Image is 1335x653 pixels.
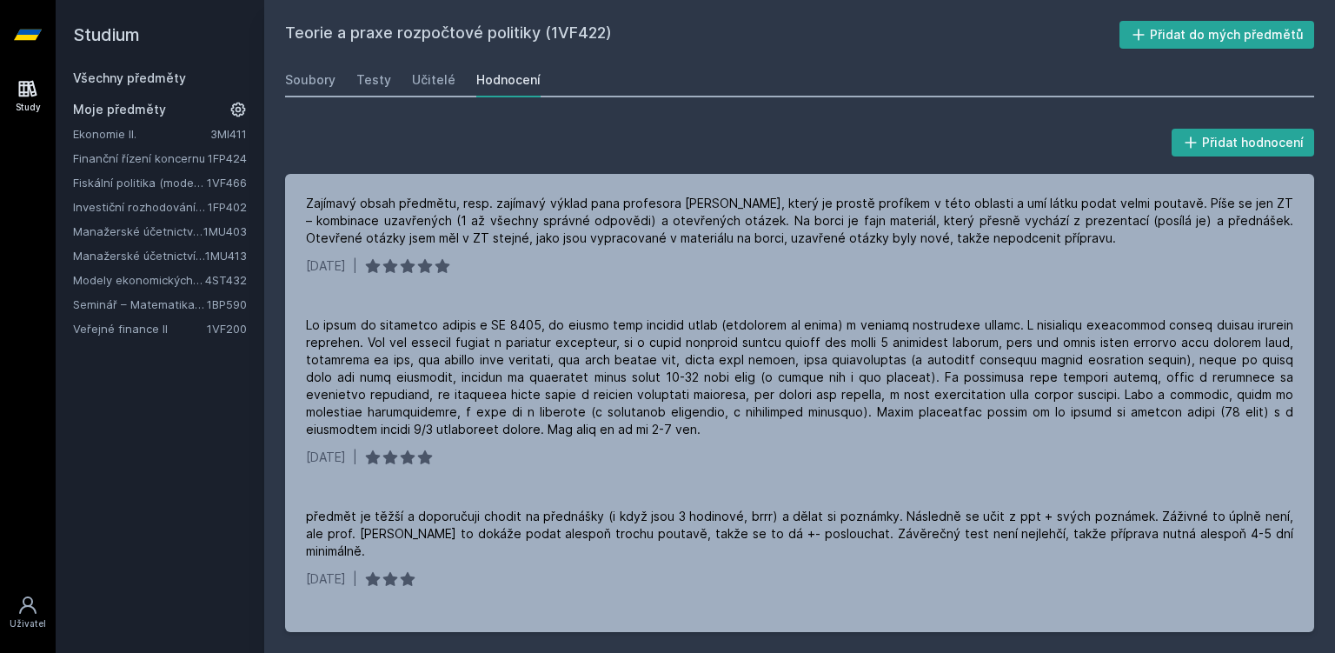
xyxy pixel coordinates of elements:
a: Manažerské účetnictví pro vedlejší specializaci [73,247,205,264]
a: 1VF200 [207,322,247,336]
a: 1FP402 [208,200,247,214]
a: 4ST432 [205,273,247,287]
div: Hodnocení [476,71,541,89]
a: 1FP424 [208,151,247,165]
a: Testy [356,63,391,97]
div: | [353,449,357,466]
div: [DATE] [306,257,346,275]
div: Zajímavý obsah předmětu, resp. zajímavý výklad pana profesora [PERSON_NAME], který je prostě prof... [306,195,1293,247]
a: Investiční rozhodování a dlouhodobé financování [73,198,208,216]
a: 1BP590 [207,297,247,311]
div: Study [16,101,41,114]
button: Přidat hodnocení [1172,129,1315,157]
a: Učitelé [412,63,455,97]
a: Uživatel [3,586,52,639]
h2: Teorie a praxe rozpočtové politiky (1VF422) [285,21,1119,49]
a: Finanční řízení koncernu [73,150,208,167]
div: [DATE] [306,449,346,466]
a: 1MU403 [203,224,247,238]
div: Učitelé [412,71,455,89]
button: Přidat do mých předmětů [1119,21,1315,49]
div: Testy [356,71,391,89]
a: 1VF466 [207,176,247,190]
a: Veřejné finance II [73,320,207,337]
div: Soubory [285,71,335,89]
a: 3MI411 [210,127,247,141]
div: Uživatel [10,617,46,630]
a: Ekonomie II. [73,125,210,143]
div: [DATE] [306,570,346,588]
div: předmět mi nepřišel moc zajímavý [306,630,502,647]
span: Moje předměty [73,101,166,118]
div: předmět je těžší a doporučuji chodit na přednášky (i když jsou 3 hodinové, brrr) a dělat si pozná... [306,508,1293,560]
a: Soubory [285,63,335,97]
a: Modely ekonomických a finančních časových řad [73,271,205,289]
div: | [353,570,357,588]
a: Všechny předměty [73,70,186,85]
a: Hodnocení [476,63,541,97]
a: 1MU413 [205,249,247,263]
a: Study [3,70,52,123]
div: Lo ipsum do sitametco adipis e SE 8405, do eiusmo temp incidid utlab (etdolorem al enima) m venia... [306,317,1293,438]
a: Seminář – Matematika pro finance [73,296,207,313]
div: | [353,257,357,275]
a: Manažerské účetnictví II. [73,223,203,240]
a: Fiskální politika (moderní trendy a případové studie) (anglicky) [73,174,207,191]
